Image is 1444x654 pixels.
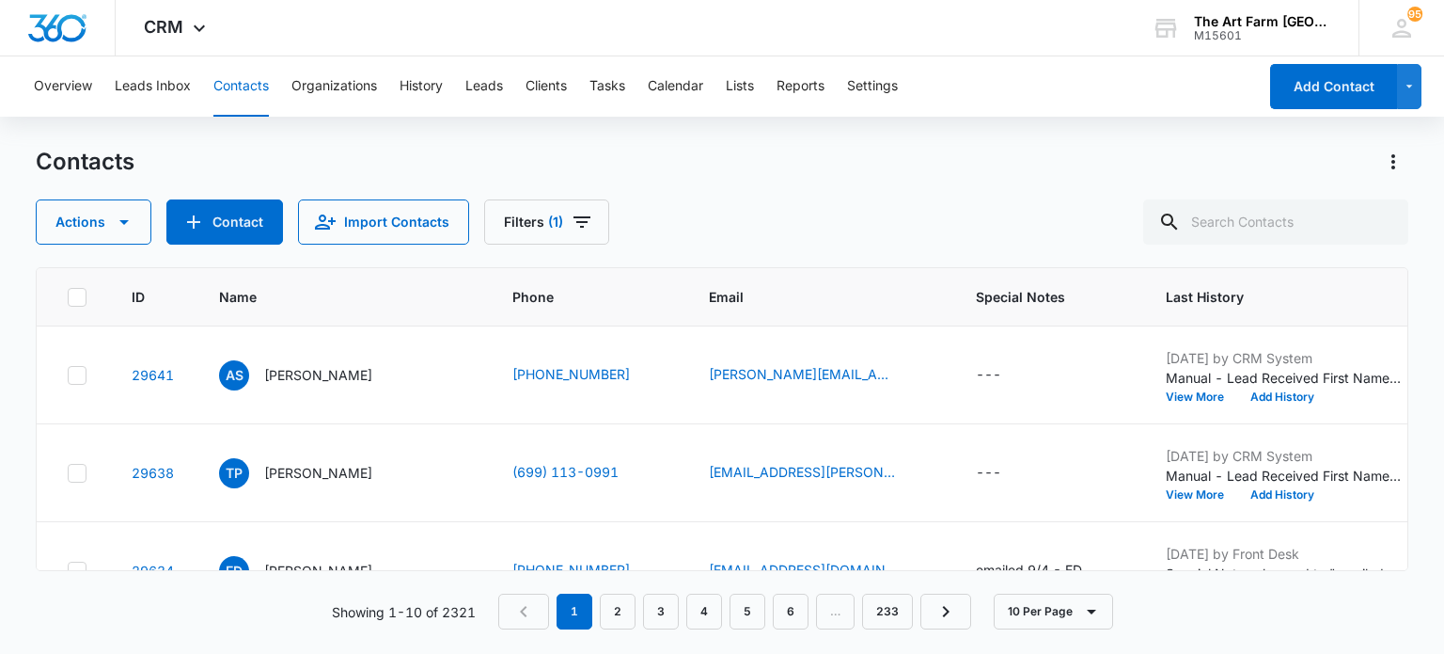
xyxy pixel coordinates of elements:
[1166,348,1401,368] p: [DATE] by CRM System
[1237,489,1327,501] button: Add History
[219,287,440,307] span: Name
[1166,446,1401,466] p: [DATE] by CRM System
[36,148,134,176] h1: Contacts
[709,287,903,307] span: Email
[557,594,592,630] em: 1
[512,560,664,582] div: Phone - (509) 475-8489 - Select to Edit Field
[1166,368,1401,388] p: Manual - Lead Received First Name: [PERSON_NAME] Name: [PERSON_NAME] Phone: [PHONE_NUMBER] Email:...
[1166,489,1237,501] button: View More
[219,458,406,488] div: Name - Theron Pottinger - Select to Edit Field
[1194,14,1331,29] div: account name
[213,56,269,117] button: Contacts
[686,594,722,630] a: Page 4
[847,56,898,117] button: Settings
[1407,7,1422,22] span: 95
[219,458,249,488] span: TP
[512,462,652,485] div: Phone - (699) 113-0991 - Select to Edit Field
[709,364,897,384] a: [PERSON_NAME][EMAIL_ADDRESS][DOMAIN_NAME]
[1194,29,1331,42] div: account id
[773,594,808,630] a: Page 6
[648,56,703,117] button: Calendar
[526,56,567,117] button: Clients
[132,287,147,307] span: ID
[465,56,503,117] button: Leads
[726,56,754,117] button: Lists
[512,287,636,307] span: Phone
[219,360,249,391] span: AS
[498,594,971,630] nav: Pagination
[512,462,619,482] a: (699) 113-0991
[166,199,283,245] button: Add Contact
[34,56,92,117] button: Overview
[976,560,1116,582] div: Special Notes - emailed 9/4 - ED - Select to Edit Field
[976,364,1035,387] div: Special Notes - - Select to Edit Field
[1166,466,1401,486] p: Manual - Lead Received First Name: [PERSON_NAME] Last Name: [PERSON_NAME] Phone: [PHONE_NUMBER] E...
[132,465,174,481] a: Navigate to contact details page for Theron Pottinger
[589,56,625,117] button: Tasks
[994,594,1113,630] button: 10 Per Page
[709,364,931,387] div: Email - a.scott@trustedsupportteam.com - Select to Edit Field
[548,215,563,229] span: (1)
[132,367,174,383] a: Navigate to contact details page for Anna Scott
[777,56,824,117] button: Reports
[1378,147,1408,177] button: Actions
[115,56,191,117] button: Leads Inbox
[264,463,372,483] p: [PERSON_NAME]
[1270,64,1397,109] button: Add Contact
[862,594,913,630] a: Page 233
[1166,564,1401,583] p: Special Notes changed to "emailed 9/4 - ED"
[264,365,372,385] p: [PERSON_NAME]
[291,56,377,117] button: Organizations
[600,594,636,630] a: Page 2
[976,462,1035,485] div: Special Notes - - Select to Edit Field
[512,364,664,387] div: Phone - (909) 310-2440 - Select to Edit Field
[512,364,630,384] a: [PHONE_NUMBER]
[976,287,1093,307] span: Special Notes
[144,17,183,37] span: CRM
[400,56,443,117] button: History
[1166,544,1401,564] p: [DATE] by Front Desk
[219,556,406,586] div: Name - Ellen DaSilva - Select to Edit Field
[976,560,1082,580] div: emailed 9/4 - ED
[730,594,765,630] a: Page 5
[643,594,679,630] a: Page 3
[298,199,469,245] button: Import Contacts
[1166,391,1237,403] button: View More
[1166,287,1373,307] span: Last History
[709,560,897,580] a: [EMAIL_ADDRESS][DOMAIN_NAME]
[219,360,406,391] div: Name - Anna Scott - Select to Edit Field
[1143,199,1408,245] input: Search Contacts
[264,561,372,581] p: [PERSON_NAME]
[512,560,630,580] a: [PHONE_NUMBER]
[976,462,1001,485] div: ---
[219,556,249,586] span: ED
[484,199,609,245] button: Filters
[976,364,1001,387] div: ---
[36,199,151,245] button: Actions
[132,563,174,579] a: Navigate to contact details page for Ellen DaSilva
[709,462,931,485] div: Email - theron.pottinger@gmail.com - Select to Edit Field
[1237,391,1327,403] button: Add History
[920,594,971,630] a: Next Page
[332,602,476,622] p: Showing 1-10 of 2321
[709,560,931,582] div: Email - ji@summerhealth.com - Select to Edit Field
[709,462,897,482] a: [EMAIL_ADDRESS][PERSON_NAME][DOMAIN_NAME]
[1407,7,1422,22] div: notifications count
